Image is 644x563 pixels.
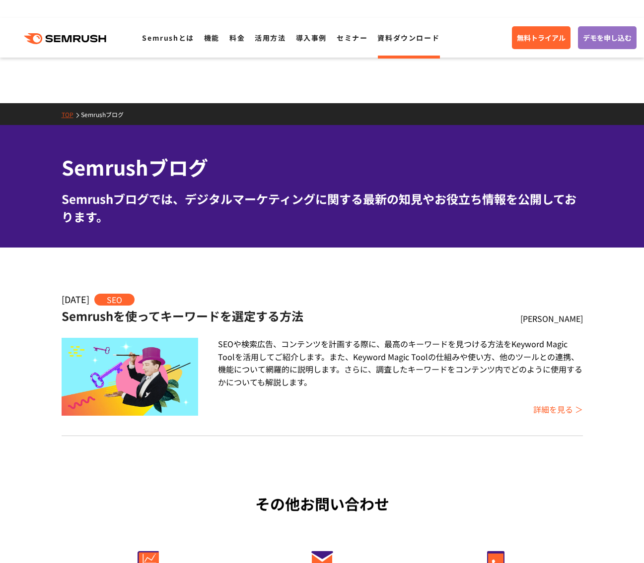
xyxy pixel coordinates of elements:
a: Semrushを使ってキーワードを選定する方法 [62,307,303,324]
a: 無料トライアル [512,26,571,49]
div: SEOや検索広告、コンテンツを計画する際に、最高のキーワードを見つける方法をKeyword Magic Toolを活用してご紹介します。また、Keyword Magic Toolの仕組みや使い方... [218,338,582,388]
div: その他お問い合わせ [62,493,583,515]
a: セミナー [337,33,367,43]
span: デモを申し込む [583,32,632,43]
span: SEO [94,294,135,306]
a: 機能 [204,33,219,43]
a: Semrushブログ [81,110,131,119]
span: 無料トライアル [517,32,566,43]
a: デモを申し込む [578,26,637,49]
a: 料金 [229,33,245,43]
a: 導入事例 [296,33,327,43]
div: Semrushブログでは、デジタルマーケティングに関する最新の知見やお役立ち情報を公開しております。 [62,190,583,226]
a: 活用方法 [255,33,286,43]
a: 詳細を見る ＞ [533,403,583,415]
h1: Semrushブログ [62,153,583,182]
span: [DATE] [62,293,89,306]
a: 資料ダウンロード [377,33,439,43]
a: Semrushとは [142,33,194,43]
div: [PERSON_NAME] [520,313,583,325]
a: TOP [62,110,81,119]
